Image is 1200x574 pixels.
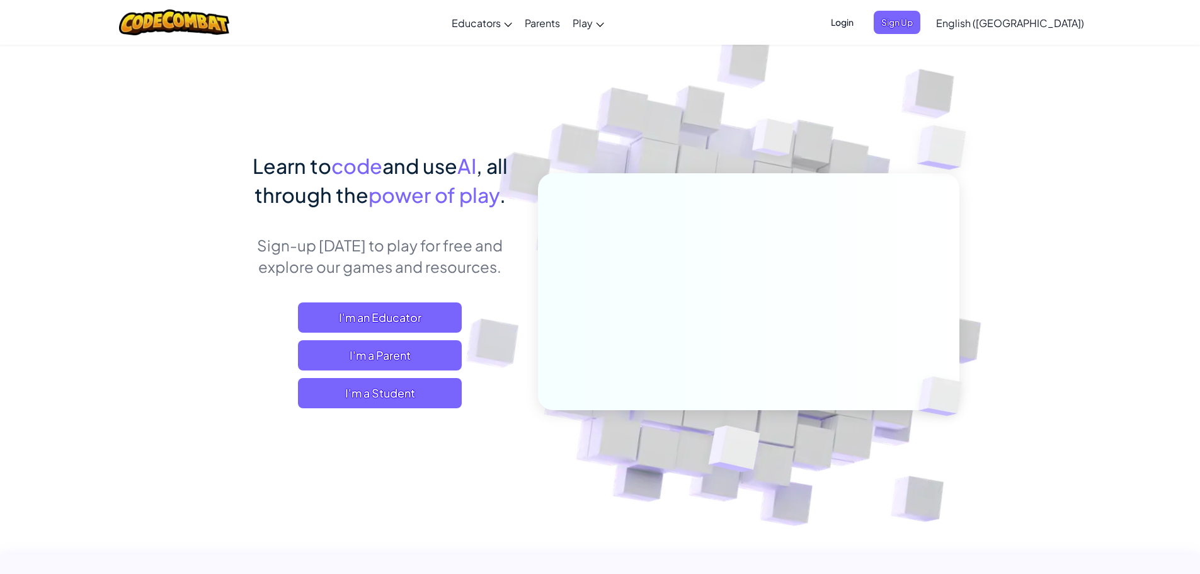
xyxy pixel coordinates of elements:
[573,16,593,30] span: Play
[677,399,790,503] img: Overlap cubes
[930,6,1090,40] a: English ([GEOGRAPHIC_DATA])
[897,350,991,442] img: Overlap cubes
[500,182,506,207] span: .
[331,153,382,178] span: code
[823,11,861,34] button: Login
[241,234,519,277] p: Sign-up [DATE] to play for free and explore our games and resources.
[253,153,331,178] span: Learn to
[298,378,462,408] button: I'm a Student
[518,6,566,40] a: Parents
[298,302,462,333] a: I'm an Educator
[936,16,1084,30] span: English ([GEOGRAPHIC_DATA])
[452,16,501,30] span: Educators
[728,94,819,188] img: Overlap cubes
[445,6,518,40] a: Educators
[298,340,462,370] a: I'm a Parent
[382,153,457,178] span: and use
[457,153,476,178] span: AI
[119,9,229,35] img: CodeCombat logo
[369,182,500,207] span: power of play
[566,6,610,40] a: Play
[874,11,920,34] button: Sign Up
[892,95,1001,201] img: Overlap cubes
